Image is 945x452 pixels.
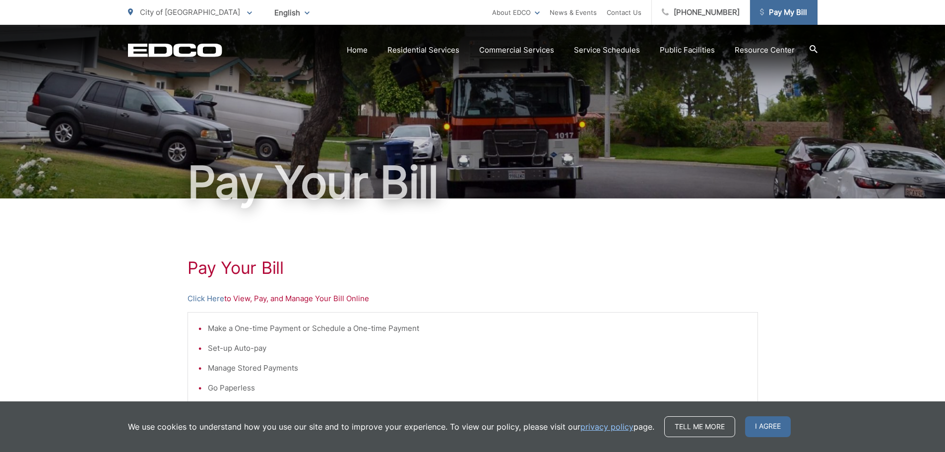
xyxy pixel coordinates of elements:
[479,44,554,56] a: Commercial Services
[208,342,748,354] li: Set-up Auto-pay
[387,44,459,56] a: Residential Services
[188,293,758,305] p: to View, Pay, and Manage Your Bill Online
[188,293,224,305] a: Click Here
[140,7,240,17] span: City of [GEOGRAPHIC_DATA]
[128,43,222,57] a: EDCD logo. Return to the homepage.
[208,382,748,394] li: Go Paperless
[760,6,807,18] span: Pay My Bill
[664,416,735,437] a: Tell me more
[347,44,368,56] a: Home
[208,362,748,374] li: Manage Stored Payments
[267,4,317,21] span: English
[580,421,633,433] a: privacy policy
[208,323,748,334] li: Make a One-time Payment or Schedule a One-time Payment
[660,44,715,56] a: Public Facilities
[188,258,758,278] h1: Pay Your Bill
[128,158,818,207] h1: Pay Your Bill
[574,44,640,56] a: Service Schedules
[745,416,791,437] span: I agree
[550,6,597,18] a: News & Events
[492,6,540,18] a: About EDCO
[607,6,641,18] a: Contact Us
[128,421,654,433] p: We use cookies to understand how you use our site and to improve your experience. To view our pol...
[735,44,795,56] a: Resource Center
